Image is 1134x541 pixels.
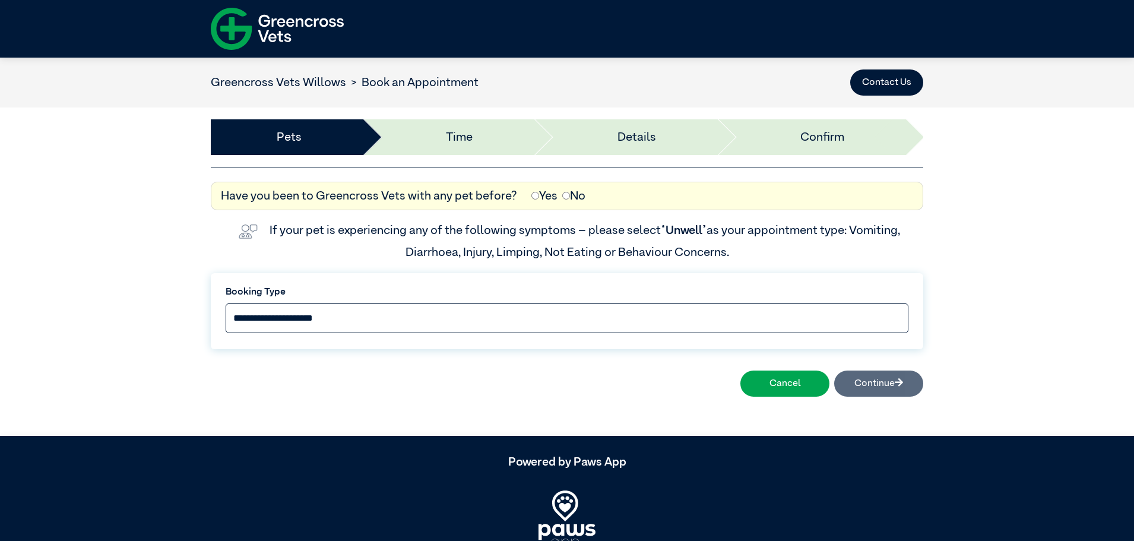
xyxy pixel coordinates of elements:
[211,455,923,469] h5: Powered by Paws App
[211,3,344,55] img: f-logo
[346,74,479,91] li: Book an Appointment
[234,220,262,243] img: vet
[211,77,346,88] a: Greencross Vets Willows
[221,187,517,205] label: Have you been to Greencross Vets with any pet before?
[531,187,558,205] label: Yes
[562,187,585,205] label: No
[270,224,902,258] label: If your pet is experiencing any of the following symptoms – please select as your appointment typ...
[531,192,539,200] input: Yes
[211,74,479,91] nav: breadcrumb
[226,285,908,299] label: Booking Type
[850,69,923,96] button: Contact Us
[277,128,302,146] a: Pets
[661,224,707,236] span: “Unwell”
[740,371,829,397] button: Cancel
[562,192,570,200] input: No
